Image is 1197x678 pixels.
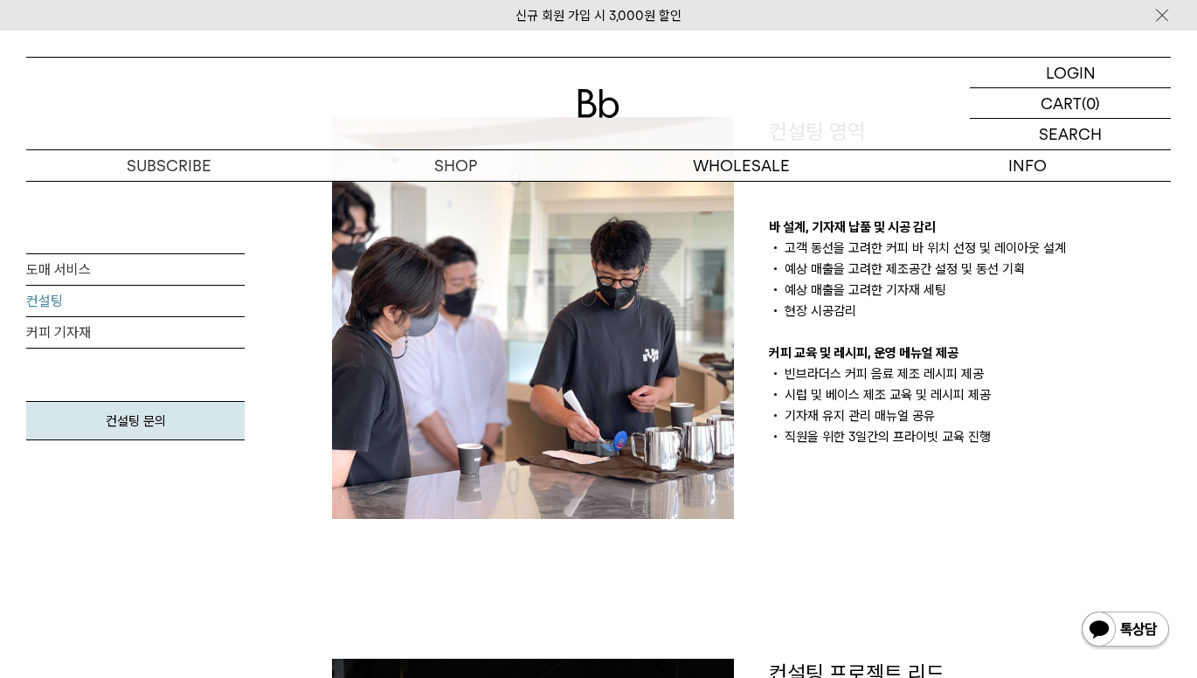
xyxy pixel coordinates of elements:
li: 현장 시공감리 [769,301,1171,322]
p: 커피 교육 및 레시피, 운영 메뉴얼 제공 [769,342,1171,363]
a: CART (0) [970,88,1171,119]
a: SUBSCRIBE [26,150,313,181]
a: 컨설팅 [26,286,245,317]
li: 기자재 유지 관리 매뉴얼 공유 [769,405,1171,426]
p: CART [1041,88,1082,118]
a: 커피 기자재 [26,317,245,349]
a: 컨설팅 문의 [26,401,245,440]
li: 예상 매출을 고려한 제조공간 설정 및 동선 기획 [769,259,1171,280]
a: SHOP [313,150,599,181]
p: LOGIN [1046,58,1096,87]
li: 직원을 위한 3일간의 프라이빗 교육 진행 [769,426,1171,447]
a: 도매 서비스 [26,254,245,286]
li: 시럽 및 베이스 제조 교육 및 레시피 제공 [769,384,1171,405]
a: LOGIN [970,58,1171,88]
p: 바 설계, 기자재 납품 및 시공 감리 [769,217,1171,238]
li: 빈브라더스 커피 음료 제조 레시피 제공 [769,363,1171,384]
img: 로고 [578,89,619,118]
p: WHOLESALE [598,150,885,181]
p: INFO [885,150,1172,181]
li: 예상 매출을 고려한 기자재 세팅 [769,280,1171,301]
p: (0) [1082,88,1100,118]
a: 신규 회원 가입 시 3,000원 할인 [515,8,682,24]
img: 카카오톡 채널 1:1 채팅 버튼 [1080,610,1171,652]
li: 고객 동선을 고려한 커피 바 위치 선정 및 레이아웃 설계 [769,238,1171,259]
p: SEARCH [1039,119,1102,149]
